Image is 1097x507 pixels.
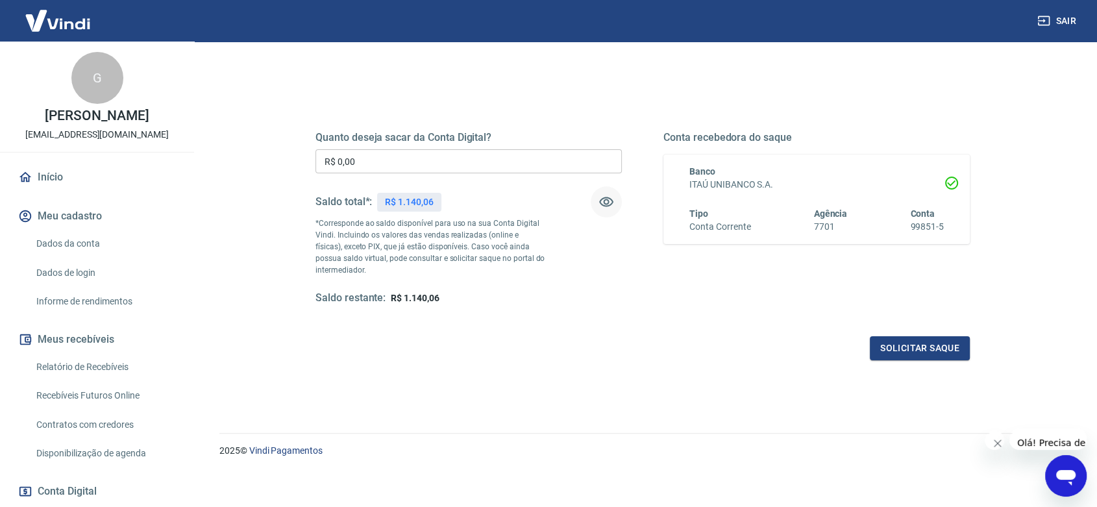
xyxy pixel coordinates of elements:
[910,208,935,219] span: Conta
[71,52,123,104] div: G
[249,445,323,456] a: Vindi Pagamentos
[315,217,545,276] p: *Corresponde ao saldo disponível para uso na sua Conta Digital Vindi. Incluindo os valores das ve...
[870,336,970,360] button: Solicitar saque
[25,128,169,142] p: [EMAIL_ADDRESS][DOMAIN_NAME]
[45,109,149,123] p: [PERSON_NAME]
[31,354,179,380] a: Relatório de Recebíveis
[31,260,179,286] a: Dados de login
[315,291,386,305] h5: Saldo restante:
[16,163,179,192] a: Início
[16,325,179,354] button: Meus recebíveis
[663,131,970,144] h5: Conta recebedora do saque
[814,220,848,234] h6: 7701
[31,382,179,409] a: Recebíveis Futuros Online
[910,220,944,234] h6: 99851-5
[385,195,433,209] p: R$ 1.140,06
[1035,9,1081,33] button: Sair
[689,178,944,192] h6: ITAÚ UNIBANCO S.A.
[31,440,179,467] a: Disponibilização de agenda
[8,9,109,19] span: Olá! Precisa de ajuda?
[31,230,179,257] a: Dados da conta
[689,166,715,177] span: Banco
[391,293,439,303] span: R$ 1.140,06
[16,202,179,230] button: Meu cadastro
[315,131,622,144] h5: Quanto deseja sacar da Conta Digital?
[985,430,1004,450] iframe: Fechar mensagem
[315,195,372,208] h5: Saldo total*:
[689,208,708,219] span: Tipo
[16,477,179,506] button: Conta Digital
[219,444,1066,458] p: 2025 ©
[1045,455,1087,497] iframe: Botão para abrir a janela de mensagens
[814,208,848,219] span: Agência
[689,220,750,234] h6: Conta Corrente
[31,412,179,438] a: Contratos com credores
[16,1,100,40] img: Vindi
[31,288,179,315] a: Informe de rendimentos
[1009,428,1087,450] iframe: Mensagem da empresa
